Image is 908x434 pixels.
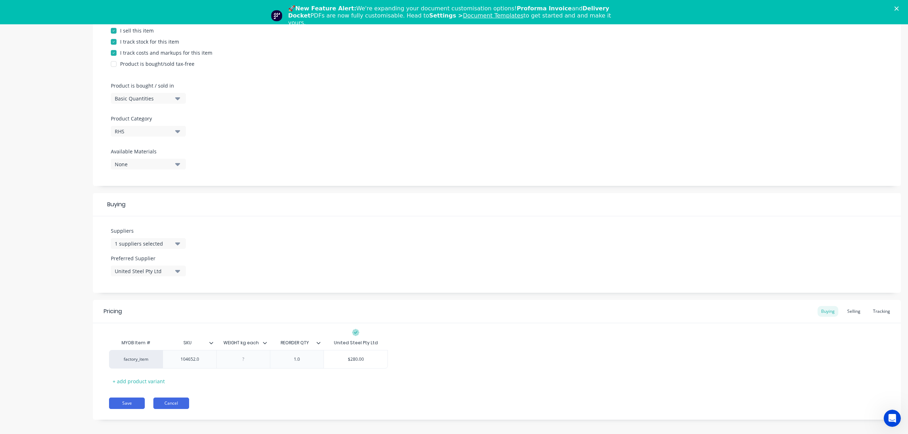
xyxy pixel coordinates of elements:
div: I sell this item [120,27,154,34]
div: Buying [93,193,901,216]
div: I track costs and markups for this item [120,49,212,56]
div: 104652.0 [172,355,208,364]
button: United Steel Pty Ltd [111,266,186,276]
button: Cancel [153,398,189,409]
div: Close [894,6,902,11]
div: 1 suppliers selected [115,240,172,247]
button: 1 suppliers selected [111,238,186,249]
div: REORDER QTY [270,336,324,350]
label: Suppliers [111,227,186,235]
div: 1.0 [279,355,315,364]
div: + add product variant [109,376,168,387]
img: Profile image for Team [271,10,282,21]
div: United Steel Pty Ltd [334,340,378,346]
iframe: Intercom live chat [884,410,901,427]
button: Basic Quantities [111,93,186,104]
div: MYOB Item # [109,336,163,350]
div: Pricing [104,307,122,316]
div: United Steel Pty Ltd [115,267,172,275]
div: factory_item [116,356,156,363]
div: factory_item104652.01.0$280.00 [109,350,388,369]
div: Tracking [869,306,894,317]
div: 🚀 We're expanding your document customisation options! and PDFs are now fully customisable. Head ... [288,5,626,26]
label: Product Category [111,115,182,122]
div: WEIGHT kg each [216,336,270,350]
div: Basic Quantities [115,95,172,102]
button: RHS [111,126,186,137]
a: Document Templates [463,12,523,19]
div: SKU [163,336,216,350]
div: WEIGHT kg each [216,334,266,352]
div: I track stock for this item [120,38,179,45]
div: None [115,161,172,168]
label: Product is bought / sold in [111,82,182,89]
div: REORDER QTY [270,334,319,352]
label: Preferred Supplier [111,255,186,262]
div: $280.00 [324,350,388,368]
b: Proforma Invoice [517,5,572,12]
div: Buying [818,306,838,317]
b: Settings > [429,12,523,19]
div: RHS [115,128,172,135]
div: Selling [844,306,864,317]
button: None [111,159,186,169]
div: Product is bought/sold tax-free [120,60,194,68]
label: Available Materials [111,148,186,155]
b: Delivery Docket [288,5,609,19]
div: SKU [163,334,212,352]
button: Save [109,398,145,409]
b: New Feature Alert: [295,5,356,12]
